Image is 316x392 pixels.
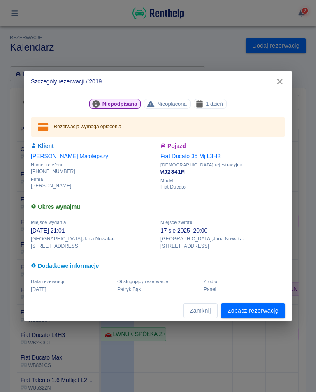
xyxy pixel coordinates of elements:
[117,279,168,284] span: Obsługujący rezerwację
[160,168,285,176] p: WJ2841M
[31,235,156,250] p: [GEOGRAPHIC_DATA] , Jana Nowaka-[STREET_ADDRESS]
[31,142,156,150] h6: Klient
[117,286,199,293] p: Patryk Bąk
[31,286,112,293] p: [DATE]
[204,279,217,284] span: Żrodło
[31,203,285,211] h6: Okres wynajmu
[31,177,156,182] span: Firma
[204,286,285,293] p: Panel
[221,303,285,318] a: Zobacz rezerwację
[54,120,121,134] div: Rezerwacja wymaga opłacenia
[160,220,192,225] span: Miejsce zwrotu
[160,142,285,150] h6: Pojazd
[160,178,285,183] span: Model
[31,168,156,175] p: [PHONE_NUMBER]
[24,71,292,92] h2: Szczegóły rezerwacji #2019
[160,235,285,250] p: [GEOGRAPHIC_DATA] , Jana Nowaka-[STREET_ADDRESS]
[99,99,141,108] span: Niepodpisana
[160,183,285,191] p: Fiat Ducato
[160,226,285,235] p: 17 sie 2025, 20:00
[31,226,156,235] p: [DATE] 21:01
[31,279,64,284] span: Data rezerwacji
[183,303,218,318] button: Zamknij
[202,99,226,108] span: 1 dzień
[31,220,66,225] span: Miejsce wydania
[154,99,190,108] span: Nieopłacona
[31,182,156,189] p: [PERSON_NAME]
[160,162,285,168] span: [DEMOGRAPHIC_DATA] rejestracyjna
[31,162,156,168] span: Numer telefonu
[31,262,285,270] h6: Dodatkowe informacje
[160,153,221,159] a: Fiat Ducato 35 Mj L3H2
[31,153,108,159] a: [PERSON_NAME] Małolepszy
